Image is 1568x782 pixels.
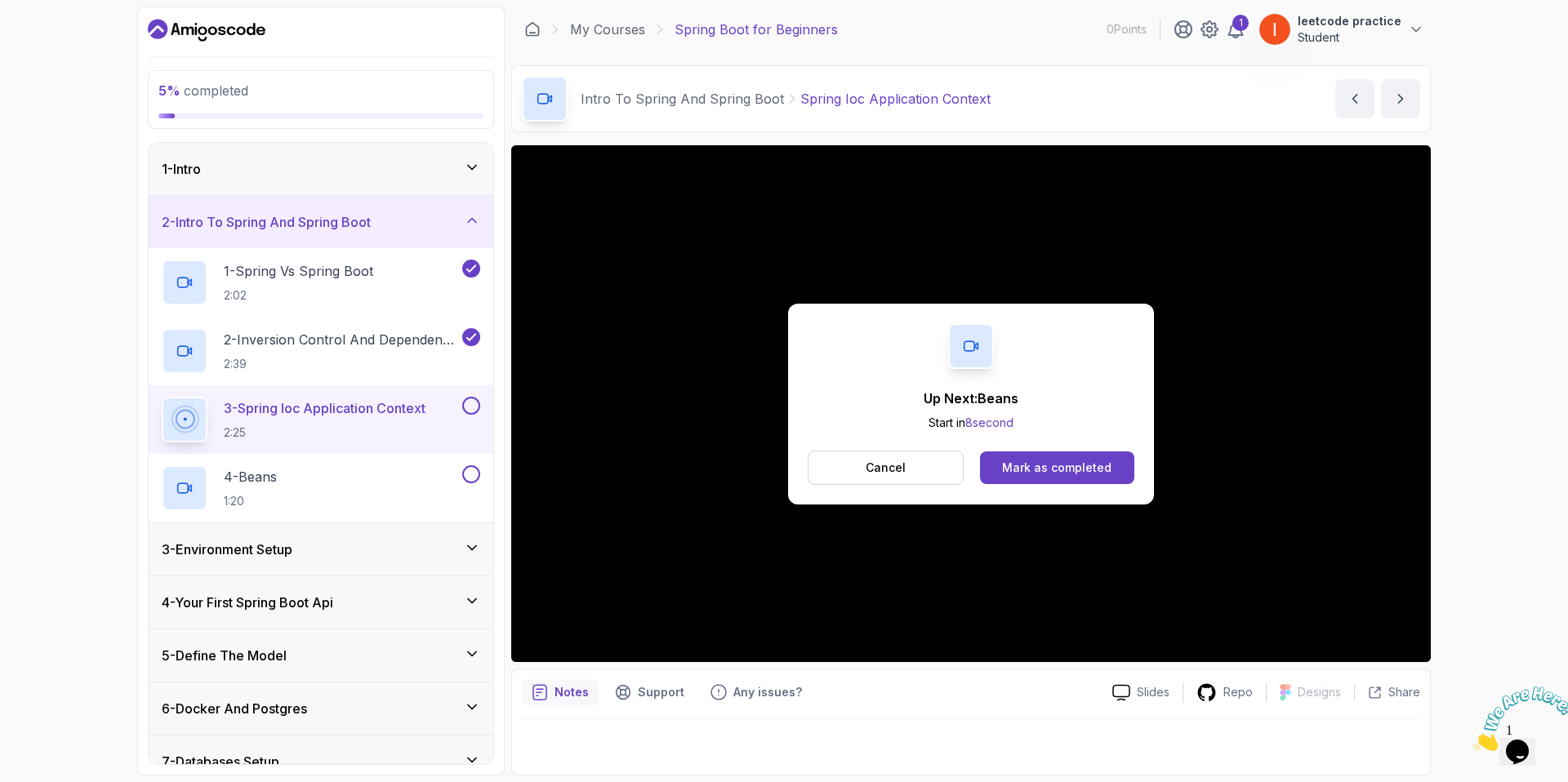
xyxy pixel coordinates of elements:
button: previous content [1335,79,1374,118]
iframe: chat widget [1467,680,1568,758]
button: user profile imageleetcode practiceStudent [1258,13,1424,46]
button: Support button [605,679,694,705]
a: Slides [1099,684,1183,701]
button: 1-Intro [149,143,493,195]
p: Designs [1298,684,1341,700]
h3: 3 - Environment Setup [162,540,292,559]
a: My Courses [570,20,645,39]
p: Repo [1223,684,1253,700]
img: user profile image [1259,14,1290,45]
button: Feedback button [701,679,812,705]
p: Slides [1137,684,1169,700]
button: Cancel [808,451,964,485]
button: notes button [522,679,599,705]
img: Chat attention grabber [7,7,108,71]
button: 2-Intro To Spring And Spring Boot [149,196,493,248]
p: 2:39 [224,356,459,372]
span: completed [158,82,248,99]
p: Notes [555,684,589,700]
p: 1:20 [224,493,277,509]
p: Any issues? [733,684,802,700]
iframe: 3 - Spring IoC Application Context [511,145,1431,662]
p: 4 - Beans [224,467,277,487]
button: 3-Spring Ioc Application Context2:25 [162,397,480,442]
button: 2-Inversion Control And Dependency Injection2:39 [162,328,480,374]
a: Repo [1183,682,1266,703]
p: Up Next: Beans [924,389,1018,408]
p: Spring Boot for Beginners [675,20,838,39]
p: leetcode practice [1298,13,1401,29]
button: 4-Beans1:20 [162,465,480,511]
h3: 2 - Intro To Spring And Spring Boot [162,212,371,232]
h3: 1 - Intro [162,159,201,179]
h3: 7 - Databases Setup [162,752,279,771]
p: Cancel [866,460,906,476]
button: Mark as completed [980,451,1134,484]
a: Dashboard [148,17,265,43]
div: Mark as completed [1002,460,1111,476]
button: 6-Docker And Postgres [149,682,493,735]
button: 1-Spring Vs Spring Boot2:02 [162,260,480,305]
p: 0 Points [1107,21,1147,38]
button: Share [1354,684,1420,700]
p: 3 - Spring Ioc Application Context [224,398,425,418]
a: Dashboard [524,21,541,38]
span: 1 [7,7,13,20]
button: 3-Environment Setup [149,523,493,575]
p: Support [638,684,684,700]
p: Share [1388,684,1420,700]
p: Spring Ioc Application Context [800,89,991,109]
p: 2:02 [224,287,373,304]
p: 2 - Inversion Control And Dependency Injection [224,330,459,349]
span: 5 % [158,82,180,99]
p: Intro To Spring And Spring Boot [581,89,784,109]
div: 1 [1232,15,1249,31]
p: Student [1298,29,1401,46]
h3: 4 - Your First Spring Boot Api [162,593,333,612]
p: 2:25 [224,424,425,441]
h3: 5 - Define The Model [162,646,287,665]
span: 8 second [965,415,1013,429]
button: next content [1381,79,1420,118]
p: 1 - Spring Vs Spring Boot [224,261,373,281]
h3: 6 - Docker And Postgres [162,699,307,718]
p: Start in [924,415,1018,431]
button: 4-Your First Spring Boot Api [149,576,493,629]
button: 5-Define The Model [149,629,493,682]
a: 1 [1226,20,1245,39]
